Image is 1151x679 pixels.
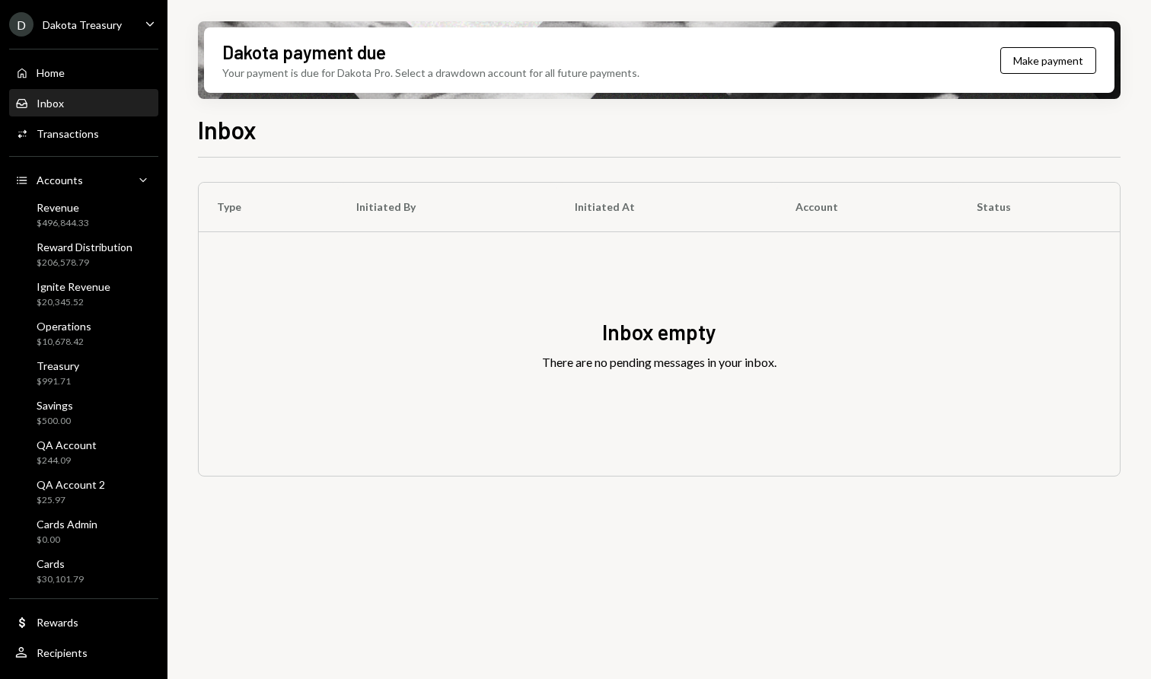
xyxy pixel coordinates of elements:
a: Cards$30,101.79 [9,553,158,589]
a: Accounts [9,166,158,193]
div: Operations [37,320,91,333]
div: QA Account 2 [37,478,105,491]
div: There are no pending messages in your inbox. [542,353,776,371]
div: D [9,12,33,37]
div: Revenue [37,201,89,214]
div: $244.09 [37,454,97,467]
h1: Inbox [198,114,257,145]
div: Ignite Revenue [37,280,110,293]
a: Transactions [9,120,158,147]
div: $496,844.33 [37,217,89,230]
a: Recipients [9,639,158,666]
div: Reward Distribution [37,241,132,253]
th: Account [777,183,958,231]
div: QA Account [37,438,97,451]
div: $0.00 [37,534,97,547]
div: Your payment is due for Dakota Pro. Select a drawdown account for all future payments. [222,65,639,81]
div: Inbox empty [602,317,716,347]
a: Home [9,59,158,86]
div: $25.97 [37,494,105,507]
div: $500.00 [37,415,73,428]
a: Treasury$991.71 [9,355,158,391]
th: Initiated At [556,183,777,231]
div: Dakota Treasury [43,18,122,31]
button: Make payment [1000,47,1096,74]
a: Operations$10,678.42 [9,315,158,352]
a: Rewards [9,608,158,636]
a: QA Account 2$25.97 [9,473,158,510]
a: QA Account$244.09 [9,434,158,470]
th: Type [199,183,338,231]
div: $30,101.79 [37,573,84,586]
div: Treasury [37,359,79,372]
a: Savings$500.00 [9,394,158,431]
div: Recipients [37,646,88,659]
div: Accounts [37,174,83,186]
div: Rewards [37,616,78,629]
div: $991.71 [37,375,79,388]
div: $20,345.52 [37,296,110,309]
div: Cards Admin [37,518,97,531]
th: Status [958,183,1120,231]
a: Reward Distribution$206,578.79 [9,236,158,273]
div: Dakota payment due [222,40,386,65]
div: $206,578.79 [37,257,132,269]
a: Cards Admin$0.00 [9,513,158,550]
a: Revenue$496,844.33 [9,196,158,233]
a: Inbox [9,89,158,116]
div: Savings [37,399,73,412]
a: Ignite Revenue$20,345.52 [9,276,158,312]
div: Transactions [37,127,99,140]
div: $10,678.42 [37,336,91,349]
div: Cards [37,557,84,570]
th: Initiated By [338,183,557,231]
div: Inbox [37,97,64,110]
div: Home [37,66,65,79]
